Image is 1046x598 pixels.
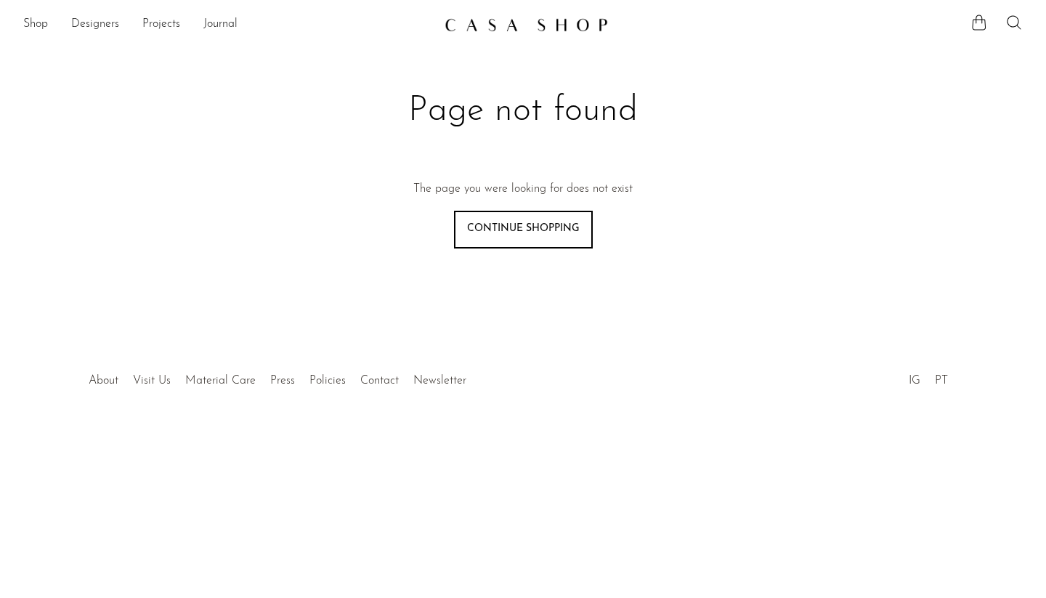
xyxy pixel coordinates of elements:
a: PT [935,375,948,387]
a: Continue shopping [454,211,593,249]
a: Contact [360,375,399,387]
nav: Desktop navigation [23,12,433,37]
a: Policies [309,375,346,387]
ul: Quick links [81,363,474,391]
a: Projects [142,15,180,34]
h1: Page not found [292,89,754,134]
a: Designers [71,15,119,34]
a: About [89,375,118,387]
p: The page you were looking for does not exist [413,180,633,199]
a: Press [270,375,295,387]
a: IG [909,375,920,387]
a: Shop [23,15,48,34]
a: Visit Us [133,375,171,387]
ul: NEW HEADER MENU [23,12,433,37]
ul: Social Medias [901,363,955,391]
a: Material Care [185,375,256,387]
a: Journal [203,15,238,34]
